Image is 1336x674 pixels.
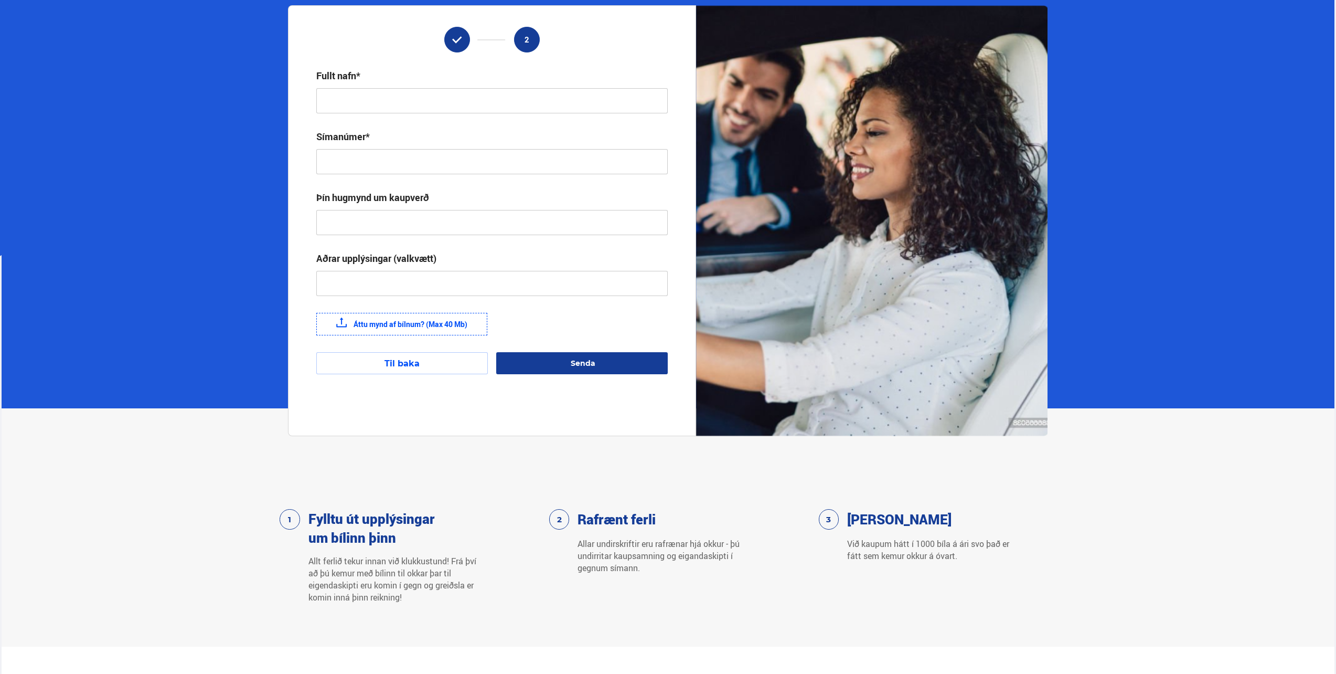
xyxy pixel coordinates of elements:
h3: Rafrænt ferli [578,510,656,529]
span: Senda [571,359,595,368]
div: Aðrar upplýsingar (valkvætt) [316,252,436,265]
button: Til baka [316,352,488,374]
button: Open LiveChat chat widget [8,4,40,36]
h3: [PERSON_NAME] [847,510,952,529]
span: 2 [525,35,529,44]
div: Símanúmer* [316,130,370,143]
p: Allar undirskriftir eru rafrænar hjá okkur - þú undirritar kaupsamning og eigandaskipti í gegnum ... [578,538,749,574]
button: Senda [496,352,668,374]
label: Áttu mynd af bílnum? (Max 40 Mb) [316,313,487,335]
p: Allt ferlið tekur innan við klukkustund! Frá því að þú kemur með bílinn til okkar þar til eigenda... [308,555,479,604]
div: Fullt nafn* [316,69,360,82]
h3: Fylltu út upplýsingar um bílinn þinn [308,509,440,547]
p: Við kaupum hátt í 1000 bíla á ári svo það er fátt sem kemur okkur á óvart. [847,538,1018,562]
div: Þín hugmynd um kaupverð [316,191,429,204]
